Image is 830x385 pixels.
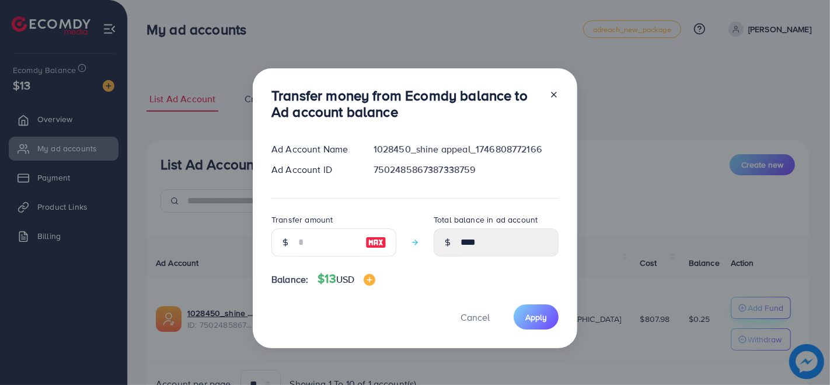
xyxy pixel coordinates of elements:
[271,87,540,121] h3: Transfer money from Ecomdy balance to Ad account balance
[262,163,364,176] div: Ad Account ID
[365,235,386,249] img: image
[446,304,504,329] button: Cancel
[271,273,308,286] span: Balance:
[336,273,354,286] span: USD
[318,272,375,286] h4: $13
[525,311,547,323] span: Apply
[364,143,568,156] div: 1028450_shine appeal_1746808772166
[364,163,568,176] div: 7502485867387338759
[461,311,490,324] span: Cancel
[434,214,538,226] label: Total balance in ad account
[262,143,364,156] div: Ad Account Name
[364,274,375,286] img: image
[514,304,559,329] button: Apply
[271,214,333,226] label: Transfer amount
